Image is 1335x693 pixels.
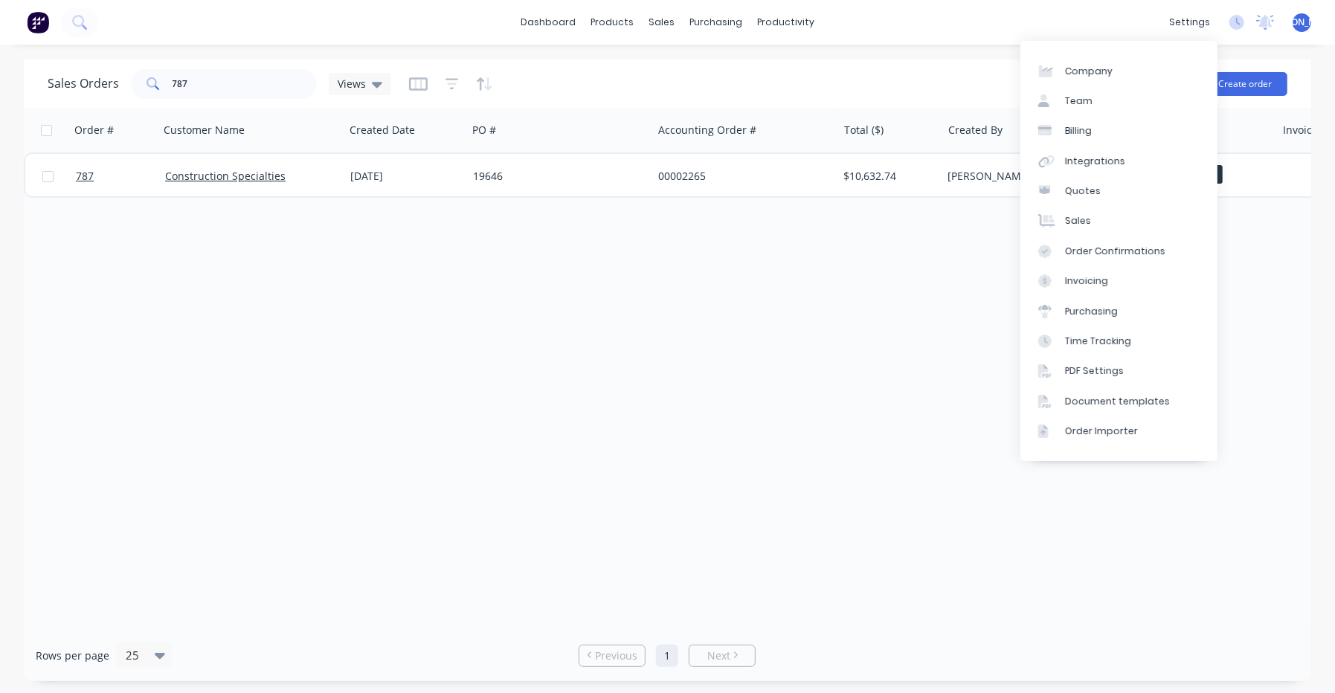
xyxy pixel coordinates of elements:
[1020,296,1217,326] a: Purchasing
[1020,416,1217,446] a: Order Importer
[1065,65,1113,78] div: Company
[76,154,165,199] a: 787
[1065,245,1165,258] div: Order Confirmations
[750,11,822,33] div: productivity
[27,11,49,33] img: Factory
[76,169,94,184] span: 787
[1065,94,1093,108] div: Team
[595,648,637,663] span: Previous
[1020,206,1217,236] a: Sales
[1020,326,1217,356] a: Time Tracking
[573,645,762,667] ul: Pagination
[1020,387,1217,416] a: Document templates
[1065,335,1131,348] div: Time Tracking
[350,123,415,138] div: Created Date
[1020,56,1217,86] a: Company
[1065,124,1092,138] div: Billing
[844,169,931,184] div: $10,632.74
[658,169,823,184] div: 00002265
[1020,176,1217,206] a: Quotes
[1162,11,1217,33] div: settings
[948,169,1113,184] div: [PERSON_NAME]
[1065,155,1125,168] div: Integrations
[1065,214,1091,228] div: Sales
[1065,425,1138,438] div: Order Importer
[707,648,730,663] span: Next
[173,69,318,99] input: Search...
[36,648,109,663] span: Rows per page
[1065,305,1118,318] div: Purchasing
[48,77,119,91] h1: Sales Orders
[1020,236,1217,266] a: Order Confirmations
[473,169,638,184] div: 19646
[1065,184,1101,198] div: Quotes
[1065,395,1170,408] div: Document templates
[165,169,286,183] a: Construction Specialties
[1065,274,1108,288] div: Invoicing
[1020,266,1217,296] a: Invoicing
[682,11,750,33] div: purchasing
[689,648,755,663] a: Next page
[656,645,678,667] a: Page 1 is your current page
[1020,146,1217,176] a: Integrations
[658,123,756,138] div: Accounting Order #
[338,76,366,91] span: Views
[74,123,114,138] div: Order #
[641,11,682,33] div: sales
[844,123,884,138] div: Total ($)
[1020,116,1217,146] a: Billing
[948,123,1003,138] div: Created By
[1203,72,1287,96] button: Create order
[1020,86,1217,116] a: Team
[350,169,461,184] div: [DATE]
[513,11,583,33] a: dashboard
[1065,364,1124,378] div: PDF Settings
[583,11,641,33] div: products
[472,123,496,138] div: PO #
[164,123,245,138] div: Customer Name
[1020,356,1217,386] a: PDF Settings
[579,648,645,663] a: Previous page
